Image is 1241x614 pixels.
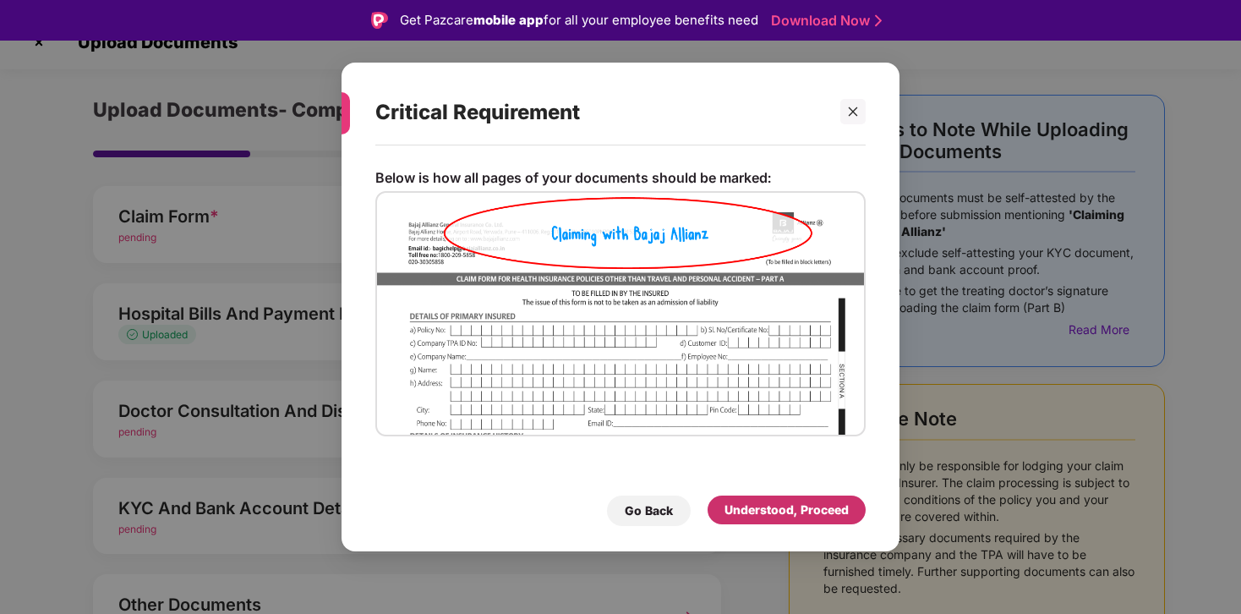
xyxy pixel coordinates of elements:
img: Logo [371,12,388,29]
div: Go Back [625,502,673,520]
strong: mobile app [473,12,544,28]
img: bajajAllianz.png [375,191,866,436]
div: Get Pazcare for all your employee benefits need [400,10,758,30]
p: Below is how all pages of your documents should be marked: [375,169,771,187]
span: close [847,106,859,118]
div: Understood, Proceed [724,501,849,519]
a: Download Now [771,12,877,30]
img: Stroke [875,12,882,30]
div: Critical Requirement [375,79,825,145]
